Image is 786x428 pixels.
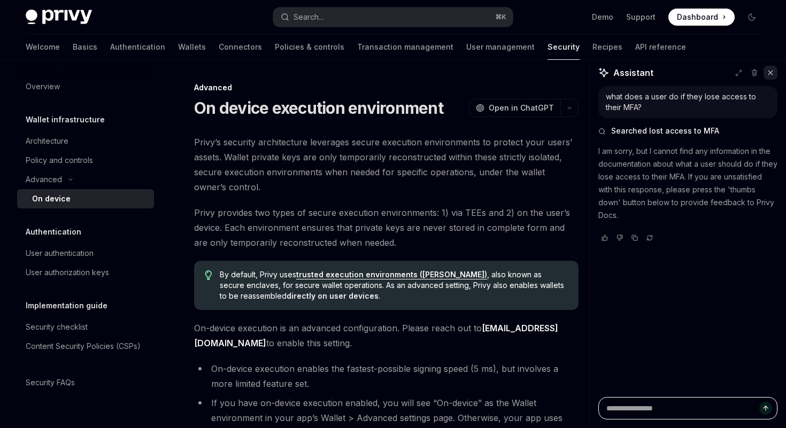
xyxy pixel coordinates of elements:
button: Toggle dark mode [743,9,760,26]
a: Architecture [17,131,154,151]
a: Recipes [592,34,622,60]
div: On device [32,192,71,205]
a: Policy and controls [17,151,154,170]
div: Overview [26,80,60,93]
a: API reference [635,34,686,60]
svg: Tip [205,270,212,280]
button: Vote that response was not good [613,232,626,243]
button: Reload last chat [643,232,656,243]
div: Architecture [26,135,68,147]
a: Basics [73,34,97,60]
button: Toggle Advanced section [17,170,154,189]
a: Policies & controls [275,34,344,60]
textarea: Ask a question... [598,397,777,419]
strong: directly on user devices [287,291,379,300]
h5: Authentication [26,225,81,238]
a: On device [17,189,154,208]
div: User authorization keys [26,266,109,279]
a: User authentication [17,244,154,263]
div: Security FAQs [26,376,75,389]
div: Security checklist [26,321,88,333]
a: User management [466,34,535,60]
a: Security [548,34,580,60]
p: I am sorry, but I cannot find any information in the documentation about what a user should do if... [598,145,777,222]
img: dark logo [26,10,92,25]
button: Vote that response was good [598,232,611,243]
a: trusted execution environments ([PERSON_NAME]) [296,270,487,279]
span: Open in ChatGPT [489,103,554,113]
span: Privy’s security architecture leverages secure execution environments to protect your users’ asse... [194,135,579,194]
a: Overview [17,77,154,96]
a: Content Security Policies (CSPs) [17,337,154,356]
div: Advanced [26,173,62,186]
a: Connectors [219,34,262,60]
span: Assistant [613,66,653,79]
button: Open search [273,7,512,27]
a: Security checklist [17,317,154,337]
span: By default, Privy uses , also known as secure enclaves, for secure wallet operations. As an advan... [220,269,568,301]
span: On-device execution is an advanced configuration. Please reach out to to enable this setting. [194,321,579,351]
h5: Implementation guide [26,299,107,312]
button: Searched lost access to MFA [598,126,777,136]
span: Dashboard [677,12,718,22]
a: Security FAQs [17,373,154,392]
div: User authentication [26,247,94,260]
div: what does a user do if they lose access to their MFA? [606,91,770,113]
h5: Wallet infrastructure [26,113,105,126]
button: Send message [759,402,772,415]
a: Demo [592,12,613,22]
div: Policy and controls [26,154,93,167]
span: ⌘ K [495,13,506,21]
span: Searched lost access to MFA [611,126,719,136]
a: Authentication [110,34,165,60]
button: Open in ChatGPT [469,99,560,117]
h1: On device execution environment [194,98,443,118]
a: Support [626,12,656,22]
div: Content Security Policies (CSPs) [26,340,141,353]
a: User authorization keys [17,263,154,282]
a: Transaction management [357,34,453,60]
a: Wallets [178,34,206,60]
a: Dashboard [668,9,735,26]
div: Advanced [194,82,579,93]
button: Copy chat response [628,232,641,243]
span: Privy provides two types of secure execution environments: 1) via TEEs and 2) on the user’s devic... [194,205,579,250]
div: Search... [294,11,323,24]
a: Welcome [26,34,60,60]
li: On-device execution enables the fastest-possible signing speed (5 ms), but involves a more limite... [194,361,579,391]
